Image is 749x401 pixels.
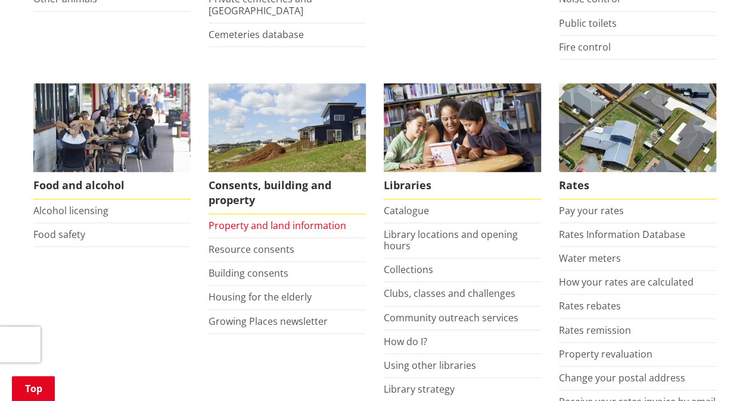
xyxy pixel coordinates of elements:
img: Food and Alcohol in the Waikato [33,83,191,172]
a: Clubs, classes and challenges [384,287,515,300]
a: Growing Places newsletter [209,315,328,328]
a: How do I? [384,335,427,348]
a: Rates Information Database [559,228,685,241]
span: Rates [559,172,716,199]
span: Libraries [384,172,541,199]
img: Waikato District Council libraries [384,83,541,172]
a: Pay your rates [559,204,624,217]
a: Pay your rates online Rates [559,83,716,199]
iframe: Messenger Launcher [694,351,737,394]
a: Public toilets [559,17,617,30]
a: Rates rebates [559,299,621,312]
a: Resource consents [209,243,294,256]
a: Food safety [33,228,85,241]
a: Using other libraries [384,359,476,372]
a: Water meters [559,252,621,265]
a: Fire control [559,40,611,54]
a: Cemeteries database [209,28,304,41]
a: Housing for the elderly [209,290,312,303]
a: Collections [384,263,433,276]
a: Library locations and opening hours [384,228,518,252]
span: Food and alcohol [33,172,191,199]
a: New Pokeno housing development Consents, building and property [209,83,366,214]
a: Rates remission [559,324,631,337]
span: Consents, building and property [209,172,366,214]
a: Property revaluation [559,347,652,361]
a: Library membership is free to everyone who lives in the Waikato district. Libraries [384,83,541,199]
a: How your rates are calculated [559,275,694,289]
a: Food and Alcohol in the Waikato Food and alcohol [33,83,191,199]
img: Rates-thumbnail [559,83,716,172]
a: Alcohol licensing [33,204,108,217]
a: Community outreach services [384,311,518,324]
a: Library strategy [384,383,455,396]
a: Building consents [209,267,288,280]
img: Land and property thumbnail [209,83,366,172]
a: Catalogue [384,204,429,217]
a: Property and land information [209,219,346,232]
a: Change your postal address [559,371,685,384]
a: Top [12,376,55,401]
